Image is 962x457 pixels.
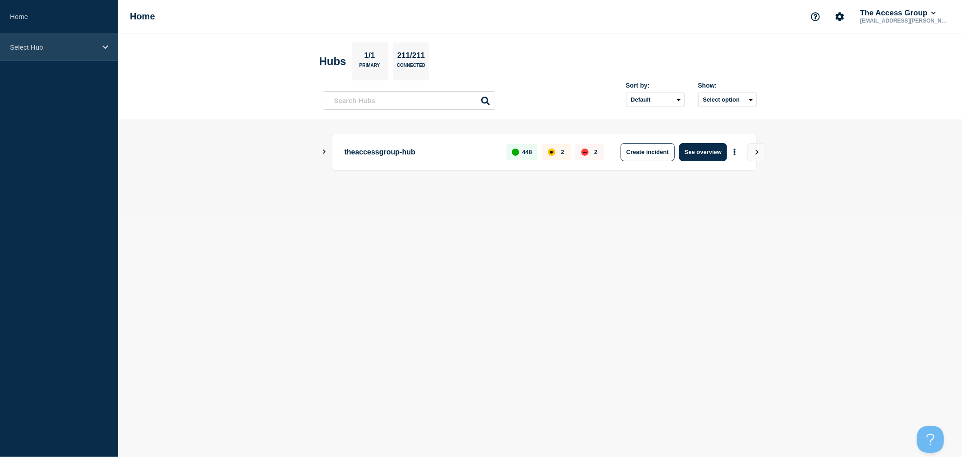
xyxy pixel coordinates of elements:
p: 211/211 [394,51,428,63]
div: Sort by: [626,82,685,89]
p: 1/1 [361,51,378,63]
p: theaccessgroup-hub [345,143,497,161]
button: View [747,143,765,161]
p: 2 [561,149,564,155]
h2: Hubs [319,55,346,68]
div: Show: [698,82,757,89]
button: The Access Group [858,9,938,18]
p: 448 [522,149,532,155]
select: Sort by [626,93,685,107]
div: down [581,149,589,156]
p: [EMAIL_ADDRESS][PERSON_NAME][DOMAIN_NAME] [858,18,952,24]
div: up [512,149,519,156]
p: Select Hub [10,43,97,51]
button: Show Connected Hubs [322,149,327,155]
h1: Home [130,11,155,22]
button: Support [806,7,825,26]
button: Account settings [830,7,849,26]
input: Search Hubs [324,91,495,110]
button: Select option [698,93,757,107]
p: 2 [594,149,598,155]
div: affected [548,149,555,156]
iframe: Help Scout Beacon - Open [917,426,944,453]
button: More actions [729,144,741,160]
button: Create incident [621,143,675,161]
p: Connected [397,63,425,72]
button: See overview [679,143,727,161]
p: Primary [359,63,380,72]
